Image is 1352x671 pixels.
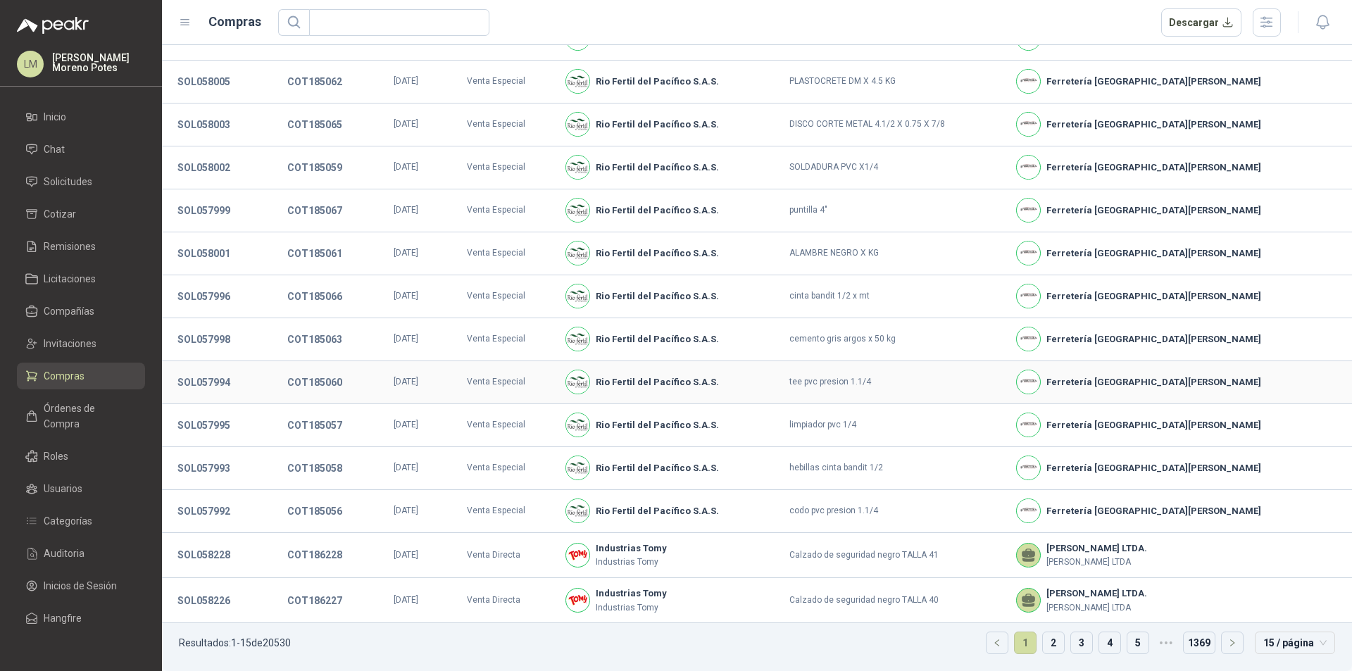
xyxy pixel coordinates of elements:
[458,318,558,361] td: Venta Especial
[1071,632,1092,653] a: 3
[781,361,1008,404] td: tee pvc presion 1.1/4
[394,377,418,387] span: [DATE]
[280,26,349,51] button: COT185064
[1127,632,1149,654] li: 5
[280,198,349,223] button: COT185067
[1255,632,1335,654] div: tamaño de página
[394,595,418,605] span: [DATE]
[1017,499,1040,522] img: Company Logo
[17,233,145,260] a: Remisiones
[44,336,96,351] span: Invitaciones
[781,318,1008,361] td: cemento gris argos x 50 kg
[44,610,82,626] span: Hangfire
[781,232,1008,275] td: ALAMBRE NEGRO X KG
[17,104,145,130] a: Inicio
[566,284,589,308] img: Company Logo
[17,330,145,357] a: Invitaciones
[566,413,589,437] img: Company Logo
[44,174,92,189] span: Solicitudes
[170,413,237,438] button: SOL057995
[280,69,349,94] button: COT185062
[1017,413,1040,437] img: Company Logo
[1017,456,1040,479] img: Company Logo
[993,639,1001,647] span: left
[781,490,1008,533] td: codo pvc presion 1.1/4
[394,420,418,429] span: [DATE]
[1184,632,1215,653] a: 1369
[1014,632,1037,654] li: 1
[17,540,145,567] a: Auditoria
[1017,370,1040,394] img: Company Logo
[44,303,94,319] span: Compañías
[1046,332,1261,346] b: Ferretería [GEOGRAPHIC_DATA][PERSON_NAME]
[170,498,237,524] button: SOL057992
[781,447,1008,490] td: hebillas cinta bandit 1/2
[1046,541,1147,556] b: [PERSON_NAME] LTDA.
[458,578,558,623] td: Venta Directa
[458,533,558,578] td: Venta Directa
[1155,632,1177,654] span: •••
[170,112,237,137] button: SOL058003
[596,601,667,615] p: Industrias Tomy
[1127,632,1148,653] a: 5
[280,456,349,481] button: COT185058
[1046,375,1261,389] b: Ferretería [GEOGRAPHIC_DATA][PERSON_NAME]
[781,404,1008,447] td: limpiador pvc 1/4
[170,284,237,309] button: SOL057996
[566,242,589,265] img: Company Logo
[17,572,145,599] a: Inicios de Sesión
[596,587,667,601] b: Industrias Tomy
[458,61,558,104] td: Venta Especial
[280,327,349,352] button: COT185063
[208,12,261,32] h1: Compras
[1046,504,1261,518] b: Ferretería [GEOGRAPHIC_DATA][PERSON_NAME]
[566,327,589,351] img: Company Logo
[17,17,89,34] img: Logo peakr
[596,418,719,432] b: Rio Fertil del Pacífico S.A.S.
[458,275,558,318] td: Venta Especial
[596,118,719,132] b: Rio Fertil del Pacífico S.A.S.
[394,334,418,344] span: [DATE]
[17,443,145,470] a: Roles
[1017,199,1040,222] img: Company Logo
[458,447,558,490] td: Venta Especial
[170,241,237,266] button: SOL058001
[44,109,66,125] span: Inicio
[566,456,589,479] img: Company Logo
[394,76,418,86] span: [DATE]
[17,605,145,632] a: Hangfire
[44,578,117,594] span: Inicios de Sesión
[566,370,589,394] img: Company Logo
[566,156,589,179] img: Company Logo
[1015,632,1036,653] a: 1
[280,542,349,567] button: COT186228
[596,461,719,475] b: Rio Fertil del Pacífico S.A.S.
[17,168,145,195] a: Solicitudes
[781,533,1008,578] td: Calzado de seguridad negro TALLA 41
[1070,632,1093,654] li: 3
[44,513,92,529] span: Categorías
[1046,418,1261,432] b: Ferretería [GEOGRAPHIC_DATA][PERSON_NAME]
[44,368,84,384] span: Compras
[596,161,719,175] b: Rio Fertil del Pacífico S.A.S.
[170,456,237,481] button: SOL057993
[1043,632,1064,653] a: 2
[458,104,558,146] td: Venta Especial
[170,155,237,180] button: SOL058002
[596,332,719,346] b: Rio Fertil del Pacífico S.A.S.
[458,404,558,447] td: Venta Especial
[987,632,1008,653] button: left
[1046,601,1147,615] p: [PERSON_NAME] LTDA
[52,53,145,73] p: [PERSON_NAME] Moreno Potes
[280,413,349,438] button: COT185057
[596,556,667,569] p: Industrias Tomy
[394,550,418,560] span: [DATE]
[458,490,558,533] td: Venta Especial
[596,541,667,556] b: Industrias Tomy
[1099,632,1120,653] a: 4
[44,546,84,561] span: Auditoria
[781,189,1008,232] td: puntilla 4"
[781,275,1008,318] td: cinta bandit 1/2 x mt
[280,112,349,137] button: COT185065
